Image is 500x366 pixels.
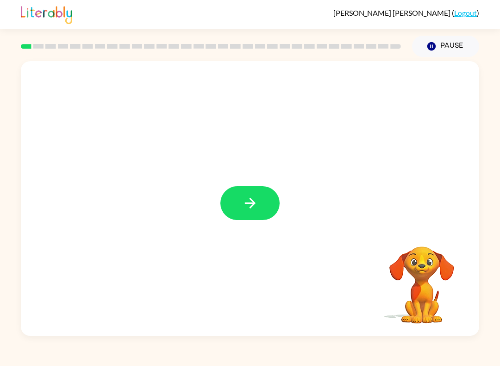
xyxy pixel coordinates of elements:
[333,8,452,17] span: [PERSON_NAME] [PERSON_NAME]
[454,8,477,17] a: Logout
[375,232,468,325] video: Your browser must support playing .mp4 files to use Literably. Please try using another browser.
[412,36,479,57] button: Pause
[333,8,479,17] div: ( )
[21,4,72,24] img: Literably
